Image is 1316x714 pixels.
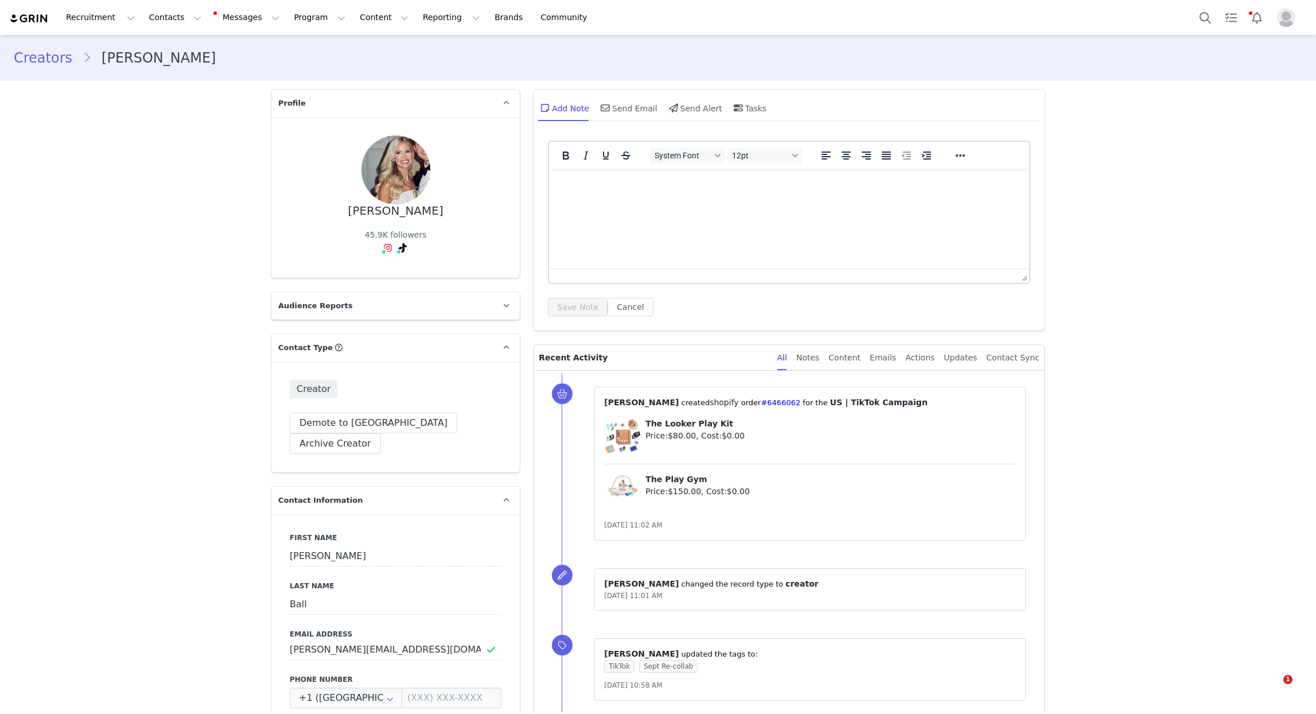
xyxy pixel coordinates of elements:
a: Tasks [1218,5,1244,30]
div: Emails [870,345,896,371]
label: Phone Number [290,674,501,685]
p: Recent Activity [539,345,768,370]
a: #6466062 [761,398,800,407]
button: Align right [856,148,876,164]
img: placeholder-profile.jpg [1277,9,1295,27]
button: Reveal or hide additional toolbar items [951,148,970,164]
button: Cancel [608,298,653,316]
span: Contact Type [278,342,333,354]
span: System Font [655,151,711,160]
button: Underline [596,148,616,164]
p: Price: , Cost: [645,430,1016,442]
a: Brands [488,5,533,30]
div: 45.9K followers [365,229,427,241]
a: Creators [14,48,83,68]
span: [DATE] 11:01 AM [604,592,662,600]
div: Notes [796,345,819,371]
span: US | TikTok Campaign [830,398,928,407]
a: Community [534,5,599,30]
button: Archive Creator [290,433,381,454]
button: Save Note [548,298,608,316]
label: Email Address [290,629,501,639]
img: instagram.svg [383,243,392,253]
div: Send Email [598,94,657,122]
div: Updates [944,345,977,371]
button: Align center [836,148,856,164]
span: [DATE] 11:02 AM [604,521,662,529]
button: Italic [576,148,595,164]
span: shopify [710,398,738,407]
span: Creator [290,380,338,398]
span: 12pt [732,151,788,160]
span: [DATE] 10:58 AM [604,681,662,689]
div: Send Alert [667,94,722,122]
button: Content [353,5,415,30]
button: Increase indent [917,148,936,164]
button: Decrease indent [897,148,916,164]
input: Country [290,688,402,708]
span: TikTok [604,660,634,673]
button: Font sizes [727,148,802,164]
label: First Name [290,533,501,543]
span: $0.00 [727,487,750,496]
button: Align left [816,148,836,164]
button: Profile [1270,9,1307,27]
button: Program [287,5,352,30]
p: ⁨ ⁩ changed the record type to ⁨ ⁩ [604,578,1016,590]
label: Last Name [290,581,501,591]
p: ⁨ ⁩ updated the tags to: [604,648,1016,660]
span: $80.00 [668,431,696,440]
button: Justify [877,148,896,164]
iframe: Rich Text Area [549,169,1029,269]
span: 1 [1283,675,1292,684]
button: Recruitment [59,5,142,30]
img: adfa10ef-53e8-4efa-a154-e9ec8fcd9a80.jpg [361,135,430,204]
button: Demote to [GEOGRAPHIC_DATA] [290,413,457,433]
div: All [777,345,787,371]
div: Contact Sync [986,345,1039,371]
span: creator [785,579,818,588]
div: Actions [905,345,935,371]
button: Contacts [142,5,208,30]
span: $0.00 [722,431,745,440]
p: ⁨ ⁩ created⁨ ⁩⁨⁩ order⁨ ⁩ for the ⁨ ⁩ [604,397,1016,409]
p: Price: , Cost: [645,486,1016,498]
button: Search [1193,5,1218,30]
div: Press the Up and Down arrow keys to resize the editor. [1017,269,1029,283]
div: Add Note [538,94,589,122]
span: The Looker Play Kit [645,419,733,428]
button: Strikethrough [616,148,636,164]
button: Notifications [1244,5,1270,30]
span: $150.00 [668,487,701,496]
div: [PERSON_NAME] [348,204,443,218]
img: grin logo [9,13,49,24]
button: Bold [556,148,575,164]
button: Messages [209,5,286,30]
span: [PERSON_NAME] [604,398,679,407]
input: Email Address [290,639,501,660]
span: The Play Gym [645,475,707,484]
span: Contact Information [278,495,363,506]
div: Tasks [731,94,767,122]
div: United States [290,688,402,708]
span: [PERSON_NAME] [604,579,679,588]
span: Sept Re-collab [639,660,698,673]
input: (XXX) XXX-XXXX [402,688,501,708]
span: [PERSON_NAME] [604,649,679,658]
div: Content [828,345,861,371]
span: Profile [278,98,306,109]
span: Audience Reports [278,300,353,312]
iframe: Intercom live chat [1260,675,1287,703]
button: Reporting [416,5,487,30]
button: Fonts [650,148,725,164]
